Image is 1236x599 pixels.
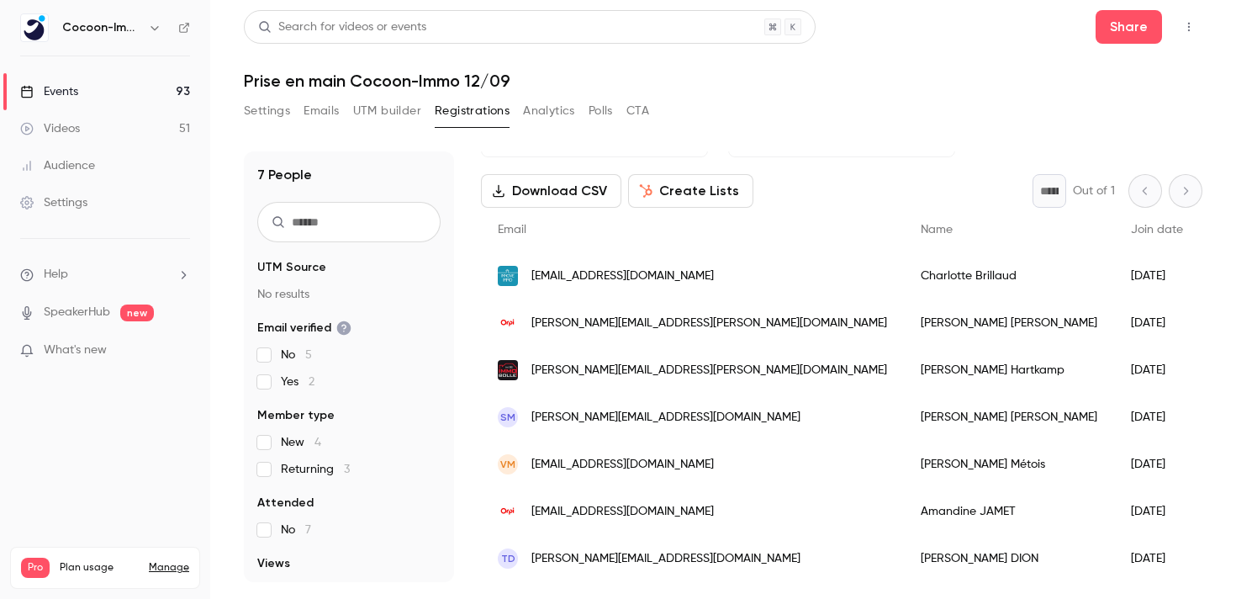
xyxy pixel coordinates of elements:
[44,304,110,321] a: SpeakerHub
[353,98,421,125] button: UTM builder
[904,252,1114,299] div: Charlotte Brillaud
[170,343,190,358] iframe: Noticeable Trigger
[305,349,312,361] span: 5
[305,524,311,536] span: 7
[904,488,1114,535] div: Amandine JAMET
[20,120,80,137] div: Videos
[314,437,321,448] span: 4
[257,495,314,512] span: Attended
[921,224,953,236] span: Name
[344,464,350,475] span: 3
[149,561,189,575] a: Manage
[1114,535,1200,582] div: [DATE]
[1131,224,1183,236] span: Join date
[531,268,714,285] span: [EMAIL_ADDRESS][DOMAIN_NAME]
[1114,299,1200,347] div: [DATE]
[281,347,312,363] span: No
[1096,10,1162,44] button: Share
[257,555,290,572] span: Views
[44,342,107,359] span: What's new
[500,457,515,472] span: VM
[498,360,518,380] img: immobolle.be
[498,224,526,236] span: Email
[1114,441,1200,488] div: [DATE]
[62,19,141,36] h6: Cocoon-Immo
[531,503,714,521] span: [EMAIL_ADDRESS][DOMAIN_NAME]
[281,461,350,478] span: Returning
[501,551,515,566] span: TD
[531,315,887,332] span: [PERSON_NAME][EMAIL_ADDRESS][PERSON_NAME][DOMAIN_NAME]
[20,83,78,100] div: Events
[1114,488,1200,535] div: [DATE]
[20,194,87,211] div: Settings
[257,286,441,303] p: No results
[904,347,1114,394] div: [PERSON_NAME] Hartkamp
[904,441,1114,488] div: [PERSON_NAME] Métois
[20,157,95,174] div: Audience
[531,456,714,474] span: [EMAIL_ADDRESS][DOMAIN_NAME]
[500,410,515,425] span: SM
[281,522,311,538] span: No
[498,313,518,333] img: orpi.com
[258,19,426,36] div: Search for videos or events
[1073,183,1115,199] p: Out of 1
[498,266,518,286] img: innove-immo.com
[257,259,326,276] span: UTM Source
[523,98,575,125] button: Analytics
[1114,252,1200,299] div: [DATE]
[20,266,190,284] li: help-dropdown-opener
[309,376,314,388] span: 2
[904,535,1114,582] div: [PERSON_NAME] DION
[435,98,510,125] button: Registrations
[531,409,800,427] span: [PERSON_NAME][EMAIL_ADDRESS][DOMAIN_NAME]
[531,550,800,568] span: [PERSON_NAME][EMAIL_ADDRESS][DOMAIN_NAME]
[257,320,351,337] span: Email verified
[1114,394,1200,441] div: [DATE]
[44,266,68,284] span: Help
[589,98,613,125] button: Polls
[628,174,753,208] button: Create Lists
[626,98,649,125] button: CTA
[281,374,314,390] span: Yes
[257,407,335,424] span: Member type
[281,434,321,451] span: New
[904,394,1114,441] div: [PERSON_NAME] [PERSON_NAME]
[21,558,50,578] span: Pro
[304,98,339,125] button: Emails
[481,174,621,208] button: Download CSV
[244,98,290,125] button: Settings
[1114,347,1200,394] div: [DATE]
[60,561,139,575] span: Plan usage
[257,165,312,185] h1: 7 People
[244,71,1202,91] h1: Prise en main Cocoon-Immo 12/09
[120,305,154,321] span: new
[498,501,518,522] img: orpi.com
[531,362,887,379] span: [PERSON_NAME][EMAIL_ADDRESS][PERSON_NAME][DOMAIN_NAME]
[21,14,48,41] img: Cocoon-Immo
[904,299,1114,347] div: [PERSON_NAME] [PERSON_NAME]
